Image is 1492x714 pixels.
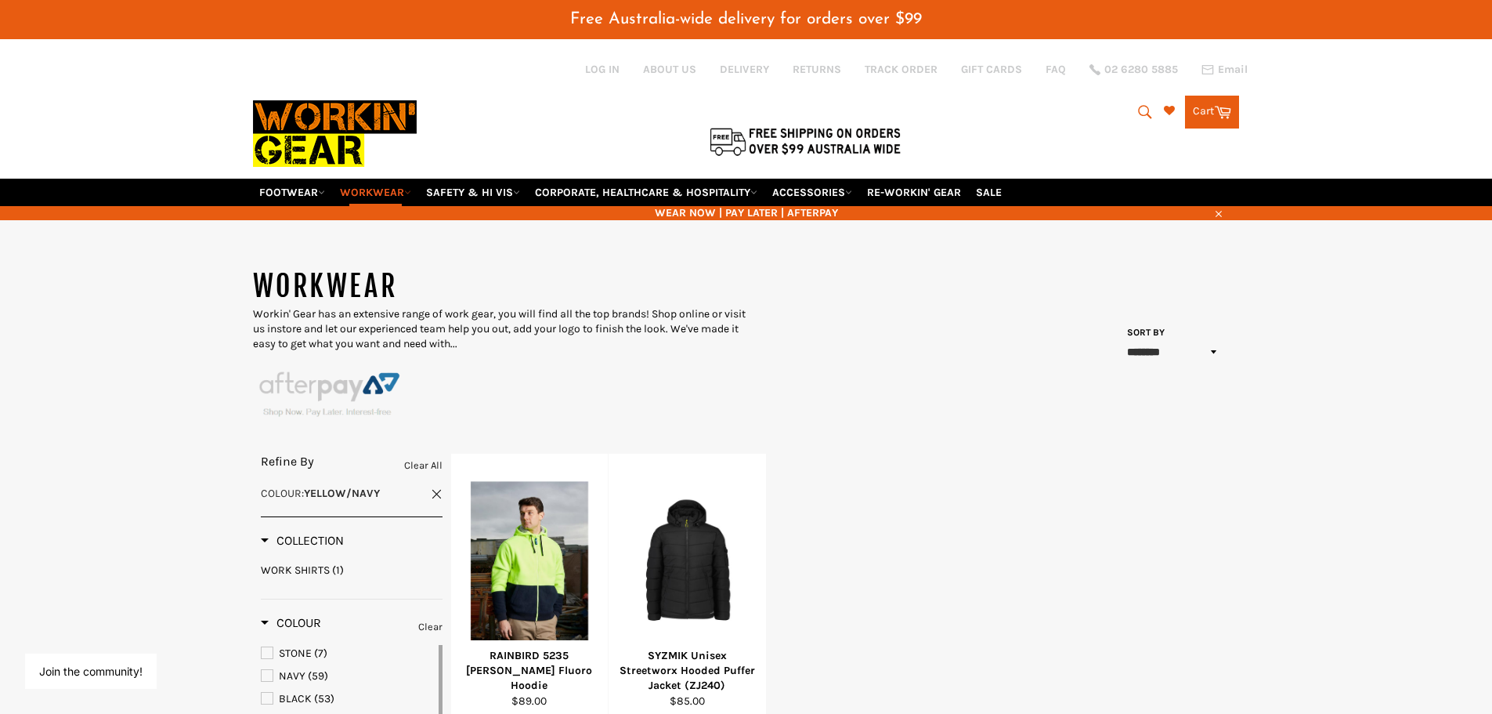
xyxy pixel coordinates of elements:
[793,62,841,77] a: RETURNS
[720,62,769,77] a: DELIVERY
[279,692,312,705] span: BLACK
[261,690,435,708] a: BLACK
[961,62,1022,77] a: GIFT CARDS
[279,647,312,660] span: STONE
[334,179,417,206] a: WORKWEAR
[261,645,435,662] a: STONE
[861,179,967,206] a: RE-WORKIN' GEAR
[643,62,696,77] a: ABOUT US
[1218,64,1248,75] span: Email
[865,62,937,77] a: TRACK ORDER
[418,618,443,636] a: Clear
[261,563,443,578] a: WORK SHIRTS
[261,487,380,500] span: :
[1089,64,1178,75] a: 02 6280 5885
[1046,62,1066,77] a: FAQ
[529,179,764,206] a: CORPORATE, HEALTHCARE & HOSPITALITY
[261,668,435,685] a: NAVY
[279,669,305,683] span: NAVY
[39,665,143,678] button: Join the community!
[261,454,314,469] span: Refine By
[619,648,757,694] div: SYZMIK Unisex Streetworx Hooded Puffer Jacket (ZJ240)
[332,564,344,577] span: (1)
[261,615,321,630] span: Colour
[253,179,331,206] a: FOOTWEAR
[253,205,1240,220] span: WEAR NOW | PAY LATER | AFTERPAY
[314,647,327,660] span: (7)
[766,179,858,206] a: ACCESSORIES
[253,306,746,352] p: Workin' Gear has an extensive range of work gear, you will find all the top brands! Shop online o...
[1104,64,1178,75] span: 02 6280 5885
[1185,96,1239,129] a: Cart
[585,63,620,76] a: Log in
[1122,326,1165,339] label: Sort by
[570,11,922,27] span: Free Australia-wide delivery for orders over $99
[970,179,1008,206] a: SALE
[461,648,598,694] div: RAINBIRD 5235 [PERSON_NAME] Fluoro Hoodie
[420,179,526,206] a: SAFETY & HI VIS
[707,125,903,158] img: Flat $9.95 shipping Australia wide
[261,564,330,577] span: WORK SHIRTS
[253,89,417,178] img: Workin Gear leaders in Workwear, Safety Boots, PPE, Uniforms. Australia's No.1 in Workwear
[261,533,344,549] h3: Collection
[304,487,380,500] strong: YELLOW/NAVY
[314,692,334,705] span: (53)
[404,457,443,474] a: Clear All
[1201,63,1248,76] a: Email
[308,669,328,683] span: (59)
[261,487,302,500] span: Colour
[261,486,443,501] a: Colour:YELLOW/NAVY
[261,615,321,631] h3: Colour
[253,267,746,306] h1: WORKWEAR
